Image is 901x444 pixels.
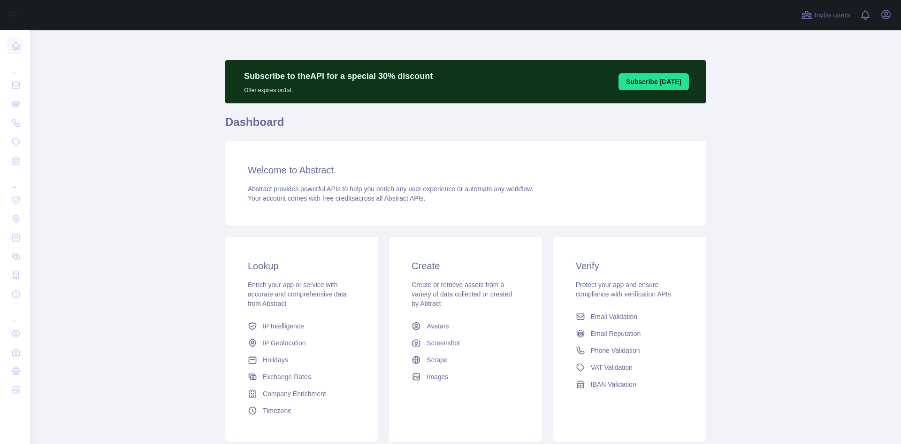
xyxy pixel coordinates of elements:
span: Your account comes with across all Abstract APIs. [248,195,425,202]
span: Screenshot [427,338,460,348]
p: Subscribe to the API for a special 30 % discount [244,70,433,83]
span: Email Reputation [591,329,641,338]
a: IP Geolocation [244,335,359,351]
span: Scrape [427,355,447,365]
a: Timezone [244,402,359,419]
a: Email Reputation [572,325,687,342]
button: Subscribe [DATE] [618,73,689,90]
p: Offer expires on 1st. [244,83,433,94]
span: Protect your app and ensure compliance with verification APIs [576,281,671,298]
span: IBAN Validation [591,380,636,389]
a: Scrape [408,351,523,368]
h3: Create [412,259,519,273]
a: Avatars [408,318,523,335]
span: Company Enrichment [263,389,326,398]
span: Avatars [427,321,449,331]
span: Phone Validation [591,346,640,355]
a: Images [408,368,523,385]
div: ... [8,171,23,190]
h3: Lookup [248,259,355,273]
a: Screenshot [408,335,523,351]
h3: Welcome to Abstract. [248,164,683,177]
button: Invite users [799,8,852,23]
a: IP Intelligence [244,318,359,335]
span: Create or retrieve assets from a variety of data collected or created by Abtract [412,281,512,307]
span: Abstract provides powerful APIs to help you enrich any user experience or automate any workflow. [248,185,534,193]
h1: Dashboard [225,115,706,137]
span: Timezone [263,406,291,415]
a: VAT Validation [572,359,687,376]
span: Images [427,372,448,382]
h3: Verify [576,259,683,273]
a: Company Enrichment [244,385,359,402]
a: Phone Validation [572,342,687,359]
span: Holidays [263,355,288,365]
div: ... [8,304,23,323]
span: IP Geolocation [263,338,306,348]
a: Email Validation [572,308,687,325]
a: Exchange Rates [244,368,359,385]
span: Exchange Rates [263,372,311,382]
span: free credits [322,195,355,202]
span: Email Validation [591,312,637,321]
div: ... [8,56,23,75]
span: Enrich your app or service with accurate and comprehensive data from Abstract [248,281,347,307]
span: VAT Validation [591,363,633,372]
a: Holidays [244,351,359,368]
a: IBAN Validation [572,376,687,393]
span: Invite users [814,10,850,21]
span: IP Intelligence [263,321,304,331]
